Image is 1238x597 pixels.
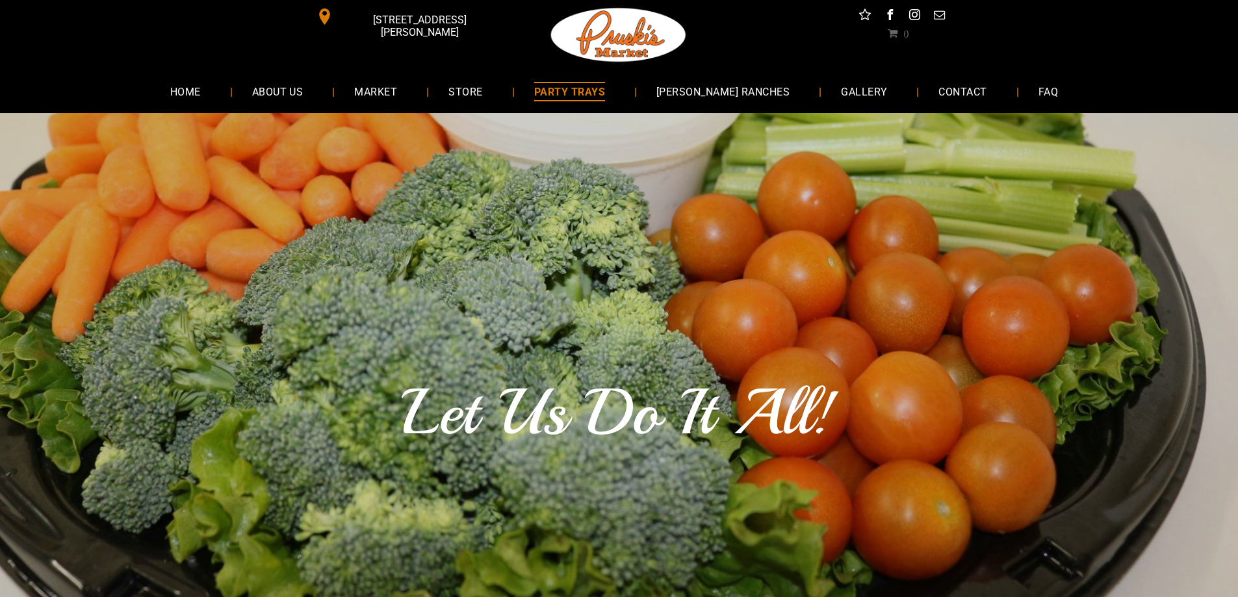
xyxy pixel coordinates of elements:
font: Let Us Do It All! [402,372,836,453]
a: HOME [151,74,220,108]
a: facebook [881,6,898,27]
a: FAQ [1019,74,1077,108]
a: instagram [906,6,923,27]
a: email [931,6,948,27]
a: ABOUT US [233,74,323,108]
a: [STREET_ADDRESS][PERSON_NAME] [307,6,506,27]
span: [STREET_ADDRESS][PERSON_NAME] [335,7,503,45]
a: PARTY TRAYS [515,74,625,108]
a: GALLERY [821,74,907,108]
a: CONTACT [919,74,1006,108]
a: Social network [857,6,873,27]
a: MARKET [335,74,417,108]
span: 0 [903,28,909,38]
a: STORE [429,74,502,108]
a: [PERSON_NAME] RANCHES [637,74,809,108]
